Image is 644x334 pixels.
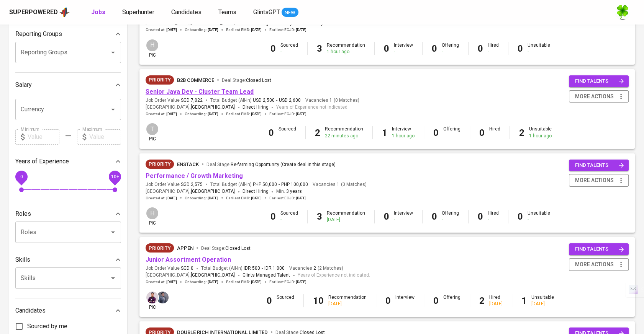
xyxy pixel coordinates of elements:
span: 3 years [286,189,302,194]
p: Years of Experience [15,157,69,166]
a: Senior Java Dev - Cluster Team Lead [146,88,254,95]
span: Sourced by me [27,322,67,331]
span: [GEOGRAPHIC_DATA] , [146,188,235,196]
div: Sourced [280,42,298,55]
div: [DATE] [327,217,365,223]
button: find talents [569,160,629,171]
span: [DATE] [208,196,218,201]
b: 0 [433,127,439,138]
p: Salary [15,80,32,90]
div: Interview [394,210,413,223]
span: [DATE] [296,27,306,33]
div: Sourced [279,126,296,139]
input: Value [28,129,59,145]
img: app logo [59,7,70,18]
span: Earliest EMD : [226,196,262,201]
span: [DATE] [251,196,262,201]
span: [DATE] [208,111,218,117]
div: [DATE] [328,301,367,307]
img: f9493b8c-82b8-4f41-8722-f5d69bb1b761.jpg [615,5,630,20]
span: [GEOGRAPHIC_DATA] , [146,104,235,111]
span: more actions [575,260,614,269]
span: Earliest ECJD : [269,196,306,201]
div: New Job received from Demand Team [146,160,174,169]
span: 10+ [111,174,119,179]
div: Offering [443,126,460,139]
span: Earliest ECJD : [269,279,306,285]
div: Candidates [15,303,121,318]
b: 0 [270,211,276,222]
span: Vacancies ( 0 Matches ) [313,181,367,188]
b: 0 [385,295,391,306]
div: New Job received from Demand Team [146,75,174,85]
b: 0 [518,211,523,222]
span: Years of Experience not indicated. [298,272,370,279]
span: 2 [312,265,316,272]
span: PHP 50,000 [253,181,277,188]
span: [DATE] [208,279,218,285]
span: Vacancies ( 0 Matches ) [305,97,359,104]
a: Superpoweredapp logo [9,7,70,18]
span: Created at : [146,111,177,117]
span: [DATE] [296,196,306,201]
span: Created at : [146,196,177,201]
img: jhon@glints.com [157,292,169,303]
span: Min. [276,189,302,194]
div: Offering [442,210,459,223]
span: Job Order Value [146,181,203,188]
span: Direct Hiring [243,104,269,110]
div: Offering [442,42,459,55]
span: Appen [177,245,193,251]
span: PHP 100,000 [281,181,308,188]
span: Onboarding : [185,111,218,117]
span: GlintsGPT [253,8,280,16]
div: - [443,133,460,139]
div: Unsuitable [531,294,554,307]
div: 1 hour ago [529,133,552,139]
b: 0 [518,43,523,54]
span: Direct Hiring [243,189,269,194]
button: more actions [569,174,629,187]
div: - [443,301,460,307]
b: 2 [519,127,524,138]
span: - [279,181,280,188]
div: - [280,49,298,55]
a: GlintsGPT NEW [253,8,298,17]
span: Earliest ECJD : [269,27,306,33]
span: Re-farming Opportunity (Create deal in this stage) [231,162,336,167]
span: Priority [146,76,174,84]
span: Priority [146,244,174,252]
div: - [488,217,499,223]
span: [DATE] [251,279,262,285]
span: Deal Stage : [222,78,271,83]
span: Deal Stage : [206,162,336,167]
span: 1 [328,97,332,104]
b: Jobs [91,8,105,16]
span: [DATE] [251,27,262,33]
div: Skills [15,252,121,267]
span: find talents [575,77,624,86]
b: 2 [315,127,320,138]
b: 3 [317,43,322,54]
span: Candidates [171,8,202,16]
b: 1 [521,295,527,306]
span: USD 2,600 [279,97,301,104]
div: New Job received from Demand Team [146,243,174,253]
span: 1 [336,181,339,188]
span: NEW [282,9,298,16]
div: - [395,301,415,307]
button: Open [108,47,118,58]
b: 2 [479,295,485,306]
span: [DATE] [251,111,262,117]
span: [DATE] [166,196,177,201]
button: Open [108,273,118,283]
div: pic [146,122,159,142]
p: Candidates [15,306,46,315]
p: Reporting Groups [15,29,62,39]
span: SGD 2,575 [181,181,203,188]
div: Unsuitable [529,126,552,139]
button: Open [108,227,118,238]
div: pic [146,39,159,59]
div: Hired [488,210,499,223]
span: [DATE] [166,279,177,285]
